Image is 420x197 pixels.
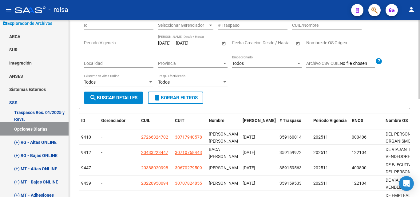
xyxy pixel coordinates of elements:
[101,150,102,155] span: -
[340,61,375,66] input: Archivo CSV CUIL
[209,147,242,159] span: BACA [PERSON_NAME]
[306,61,340,66] span: Archivo CSV CUIL
[81,150,91,155] span: 9412
[243,118,276,123] span: [PERSON_NAME]
[386,118,408,123] span: Nombre OS
[89,94,97,101] mat-icon: search
[240,114,277,134] datatable-header-cell: Fecha Traspaso
[206,114,240,134] datatable-header-cell: Nombre
[375,57,382,65] mat-icon: help
[172,114,206,134] datatable-header-cell: CUIT
[277,114,311,134] datatable-header-cell: # Traspaso
[279,150,302,155] span: 359159972
[172,40,175,45] span: –
[295,40,301,46] button: Open calendar
[81,135,91,140] span: 9410
[260,40,290,45] input: Fecha fin
[153,94,161,101] mat-icon: delete
[176,40,206,45] input: Fecha fin
[313,150,328,155] span: 202511
[5,6,12,13] mat-icon: menu
[81,181,91,186] span: 9439
[79,114,99,134] datatable-header-cell: ID
[101,181,102,186] span: -
[141,150,168,155] span: 20433223447
[101,135,102,140] span: -
[141,118,150,123] span: CUIL
[158,80,170,85] span: Todos
[313,135,328,140] span: 202511
[89,95,137,100] span: Buscar Detalles
[209,181,242,186] span: [PERSON_NAME]
[232,40,255,45] input: Fecha inicio
[408,6,415,13] mat-icon: person
[243,164,275,171] div: [DATE]
[352,118,363,123] span: RNOS
[209,118,224,123] span: Nombre
[232,61,244,66] span: Todos
[313,165,328,170] span: 202511
[3,20,52,27] span: Explorador de Archivos
[349,114,383,134] datatable-header-cell: RNOS
[175,181,202,186] span: 30707824855
[81,118,85,123] span: ID
[175,150,202,155] span: 30710768443
[220,40,227,46] button: Open calendar
[101,118,125,123] span: Gerenciador
[49,3,68,17] span: - roisa
[158,40,171,45] input: Fecha inicio
[158,23,208,28] span: Seleccionar Gerenciador
[141,181,168,186] span: 20220950094
[175,118,184,123] span: CUIT
[352,135,367,140] span: 000406
[243,180,275,187] div: [DATE]
[148,92,203,104] button: Borrar Filtros
[311,114,349,134] datatable-header-cell: Periodo Vigencia
[313,118,347,123] span: Periodo Vigencia
[209,132,242,151] span: [PERSON_NAME] [PERSON_NAME][US_STATE]
[175,165,202,170] span: 30670279509
[243,134,275,141] div: [DATE]
[313,181,328,186] span: 202511
[84,92,143,104] button: Buscar Detalles
[352,165,367,170] span: 400800
[243,149,275,156] div: [DATE]
[352,150,367,155] span: 122104
[101,165,102,170] span: -
[141,165,168,170] span: 20388020998
[279,181,302,186] span: 359159533
[279,135,302,140] span: 359160014
[209,165,242,170] span: [PERSON_NAME]
[153,95,198,100] span: Borrar Filtros
[81,165,91,170] span: 9447
[141,135,168,140] span: 27266324702
[84,80,96,85] span: Todos
[99,114,139,134] datatable-header-cell: Gerenciador
[279,118,301,123] span: # Traspaso
[399,176,414,191] div: Open Intercom Messenger
[139,114,172,134] datatable-header-cell: CUIL
[158,61,222,66] span: Provincia
[352,181,367,186] span: 122104
[279,165,302,170] span: 359159563
[175,135,202,140] span: 30717940578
